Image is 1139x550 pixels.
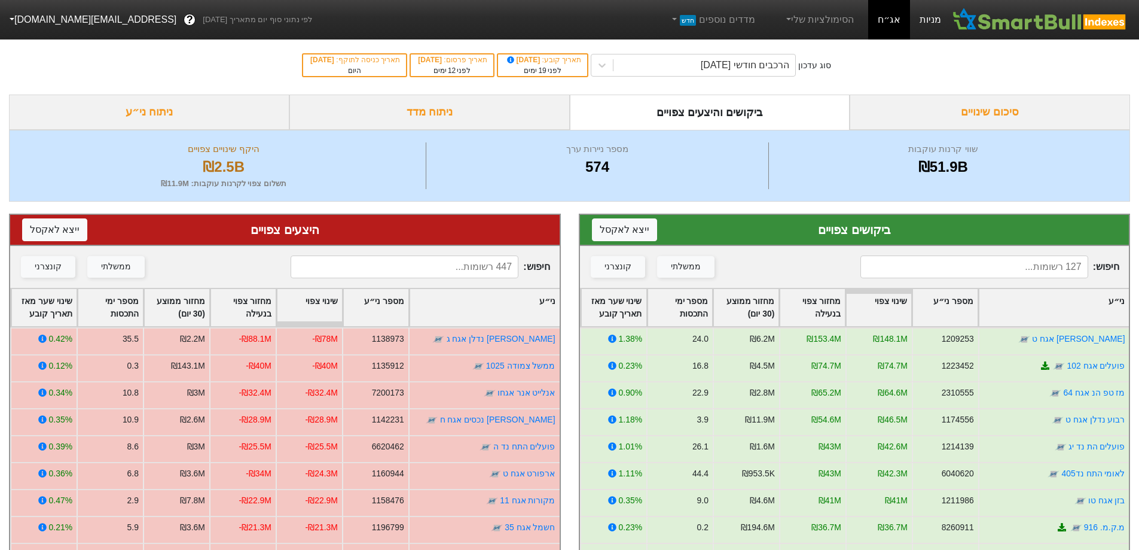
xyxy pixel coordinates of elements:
[811,521,841,534] div: ₪36.7M
[472,360,484,372] img: tase link
[618,387,642,399] div: 0.90%
[818,494,841,507] div: ₪41M
[505,56,542,64] span: [DATE]
[692,360,708,372] div: 16.8
[25,142,423,156] div: היקף שינויים צפויים
[745,414,775,426] div: ₪11.9M
[486,361,555,370] a: ממשל צמודה 1025
[440,415,555,424] a: [PERSON_NAME] נכסים אגח ח
[1061,469,1125,478] a: לאומי התח נד405
[49,494,72,507] div: 0.47%
[941,333,973,345] div: 1209253
[289,95,570,130] div: ניתוח מדד
[701,58,789,72] div: הרכבים חודשי [DATE]
[504,54,581,65] div: תאריך קובע :
[203,14,312,26] span: לפי נתוני סוף יום מתאריך [DATE]
[941,521,973,534] div: 8260911
[941,494,973,507] div: 1211986
[850,95,1130,130] div: סיכום שינויים
[860,256,1119,278] span: חיפוש :
[372,360,404,372] div: 1135912
[49,333,72,345] div: 0.42%
[277,289,342,326] div: Toggle SortBy
[1065,415,1125,424] a: רבוע נדלן אגח ט
[306,494,338,507] div: -₪22.9M
[426,414,438,426] img: tase link
[9,95,289,130] div: ניתוח ני״ע
[127,494,139,507] div: 2.9
[101,260,131,274] div: ממשלתי
[180,414,205,426] div: ₪2.6M
[22,221,548,239] div: היצעים צפויים
[697,494,708,507] div: 9.0
[873,333,907,345] div: ₪148.1M
[618,494,642,507] div: 0.35%
[1088,496,1125,505] a: בזן אגח טו
[310,56,336,64] span: [DATE]
[780,289,845,326] div: Toggle SortBy
[187,387,205,399] div: ₪3M
[618,333,642,345] div: 1.38%
[127,360,139,372] div: 0.3
[417,65,487,76] div: לפני ימים
[811,414,841,426] div: ₪54.6M
[680,15,696,26] span: חדש
[239,440,271,453] div: -₪25.5M
[941,467,973,480] div: 6040620
[372,521,404,534] div: 1196799
[749,440,774,453] div: ₪1.6M
[11,289,77,326] div: Toggle SortBy
[860,256,1088,278] input: 127 רשומות...
[692,333,708,345] div: 24.0
[306,414,338,426] div: -₪28.9M
[538,66,546,75] span: 19
[348,66,361,75] span: היום
[811,387,841,399] div: ₪65.2M
[1018,333,1030,345] img: tase link
[941,387,973,399] div: 2310555
[1063,388,1125,397] a: מז טפ הנ אגח 64
[811,360,841,372] div: ₪74.7M
[127,467,139,480] div: 6.8
[144,289,209,326] div: Toggle SortBy
[312,333,338,345] div: -₪78M
[592,218,657,241] button: ייצא לאקסל
[749,333,774,345] div: ₪6.2M
[807,333,841,345] div: ₪153.4M
[846,289,911,326] div: Toggle SortBy
[491,522,503,534] img: tase link
[878,360,908,372] div: ₪74.7M
[618,521,642,534] div: 0.23%
[878,387,908,399] div: ₪64.6M
[740,521,774,534] div: ₪194.6M
[1054,441,1066,453] img: tase link
[25,156,423,178] div: ₪2.5B
[484,387,496,399] img: tase link
[772,142,1114,156] div: שווי קרנות עוקבות
[448,66,456,75] span: 12
[123,414,139,426] div: 10.9
[432,333,444,345] img: tase link
[941,360,973,372] div: 1223452
[493,442,555,451] a: פועלים התח נד ה
[372,387,404,399] div: 7200173
[239,387,271,399] div: -₪32.4M
[884,494,907,507] div: ₪41M
[665,8,760,32] a: מדדים נוספיםחדש
[49,440,72,453] div: 0.39%
[447,334,555,344] a: [PERSON_NAME] נדלן אגח ג
[49,467,72,480] div: 0.36%
[1083,522,1125,532] a: מ.ק.מ. 916
[49,387,72,399] div: 0.34%
[697,521,708,534] div: 0.2
[49,521,72,534] div: 0.21%
[713,289,778,326] div: Toggle SortBy
[246,467,271,480] div: -₪34M
[818,440,841,453] div: ₪43M
[503,469,555,478] a: ארפורט אגח ט
[486,495,498,507] img: tase link
[818,467,841,480] div: ₪43M
[49,360,72,372] div: 0.12%
[749,494,774,507] div: ₪4.6M
[912,289,978,326] div: Toggle SortBy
